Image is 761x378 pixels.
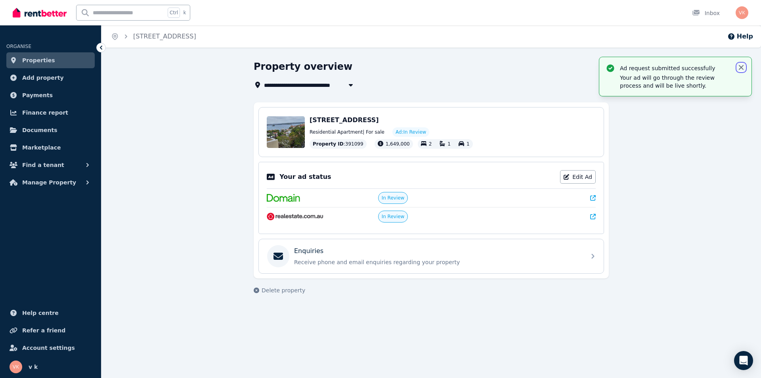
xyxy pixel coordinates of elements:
p: Receive phone and email enquiries regarding your property [294,258,581,266]
span: In Review [382,213,405,220]
a: Documents [6,122,95,138]
h1: Property overview [254,60,352,73]
span: k [183,10,186,16]
button: Manage Property [6,175,95,190]
p: Your ad status [279,172,331,182]
button: Help [727,32,753,41]
img: v k [10,361,22,373]
div: Open Intercom Messenger [734,351,753,370]
span: [STREET_ADDRESS] [310,116,379,124]
p: Ad request submitted successfully [620,64,731,72]
a: Payments [6,87,95,103]
span: Payments [22,90,53,100]
span: v k [29,362,38,372]
span: 2 [429,141,432,147]
span: Help centre [22,308,59,318]
span: Documents [22,125,57,135]
span: Find a tenant [22,160,64,170]
span: Ad: In Review [396,129,426,135]
span: Account settings [22,343,75,353]
span: ORGANISE [6,44,31,49]
span: Properties [22,56,55,65]
a: Properties [6,52,95,68]
a: EnquiriesReceive phone and email enquiries regarding your property [259,239,604,273]
nav: Breadcrumb [101,25,206,48]
span: Marketplace [22,143,61,152]
a: Add property [6,70,95,86]
a: Help centre [6,305,95,321]
span: 1 [447,141,451,147]
span: Residential Apartment | For sale [310,129,384,135]
img: Domain.com.au [267,194,300,202]
span: In Review [382,195,405,201]
img: RealEstate.com.au [267,213,323,221]
button: Delete property [254,286,305,294]
span: Ctrl [168,8,180,18]
a: Account settings [6,340,95,356]
a: Finance report [6,105,95,121]
span: Property ID [313,141,344,147]
span: Finance report [22,108,68,117]
img: RentBetter [13,7,67,19]
a: Marketplace [6,140,95,155]
span: 1 [467,141,470,147]
a: [STREET_ADDRESS] [133,33,196,40]
span: Manage Property [22,178,76,187]
p: Your ad will go through the review process and will be live shortly. [620,74,731,90]
a: Refer a friend [6,322,95,338]
span: Add property [22,73,64,83]
span: 1,649,000 [386,141,410,147]
div: : 391099 [310,139,367,149]
span: Delete property [262,286,305,294]
p: Enquiries [294,246,323,256]
a: Edit Ad [560,170,596,184]
div: Inbox [692,9,720,17]
span: Refer a friend [22,326,65,335]
button: Find a tenant [6,157,95,173]
img: v k [736,6,748,19]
